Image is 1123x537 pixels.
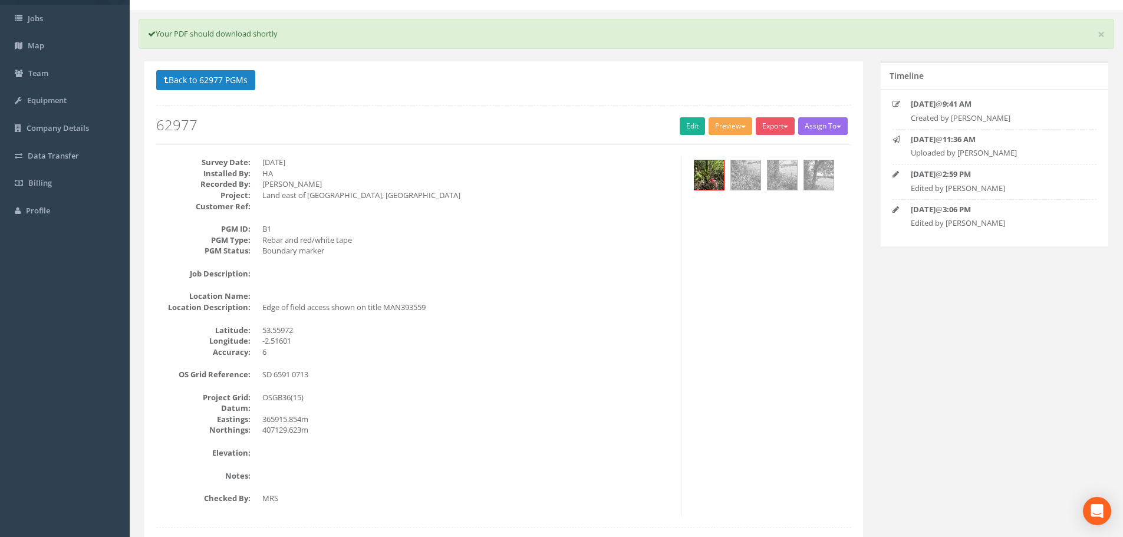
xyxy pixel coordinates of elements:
[943,98,971,109] strong: 9:41 AM
[262,245,673,256] dd: Boundary marker
[27,95,67,106] span: Equipment
[262,190,673,201] dd: Land east of [GEOGRAPHIC_DATA], [GEOGRAPHIC_DATA]
[28,68,48,78] span: Team
[911,169,936,179] strong: [DATE]
[890,71,924,80] h5: Timeline
[156,190,251,201] dt: Project:
[156,447,251,459] dt: Elevation:
[156,179,251,190] dt: Recorded By:
[262,493,673,504] dd: MRS
[27,123,89,133] span: Company Details
[680,117,705,135] a: Edit
[156,302,251,313] dt: Location Description:
[156,335,251,347] dt: Longitude:
[804,160,834,190] img: b4194075-6f40-d510-001a-6c6ab6fef446_a71e1f4f-414c-d725-c64c-e0a8b4a663ba_thumb.jpg
[262,414,673,425] dd: 365915.854m
[262,179,673,190] dd: [PERSON_NAME]
[943,169,971,179] strong: 2:59 PM
[911,147,1078,159] p: Uploaded by [PERSON_NAME]
[911,204,936,215] strong: [DATE]
[156,291,251,302] dt: Location Name:
[156,168,251,179] dt: Installed By:
[798,117,848,135] button: Assign To
[156,70,255,90] button: Back to 62977 PGMs
[911,204,1078,215] p: @
[28,13,43,24] span: Jobs
[156,117,851,133] h2: 62977
[156,268,251,279] dt: Job Description:
[262,168,673,179] dd: HA
[911,98,1078,110] p: @
[1083,497,1111,525] div: Open Intercom Messenger
[731,160,760,190] img: b4194075-6f40-d510-001a-6c6ab6fef446_f627ea49-a73d-3c45-5680-0016d75501cf_thumb.jpg
[156,470,251,482] dt: Notes:
[28,150,79,161] span: Data Transfer
[156,424,251,436] dt: Northings:
[156,493,251,504] dt: Checked By:
[911,218,1078,229] p: Edited by [PERSON_NAME]
[709,117,752,135] button: Preview
[28,40,44,51] span: Map
[262,392,673,403] dd: OSGB36(15)
[156,369,251,380] dt: OS Grid Reference:
[156,223,251,235] dt: PGM ID:
[156,245,251,256] dt: PGM Status:
[768,160,797,190] img: b4194075-6f40-d510-001a-6c6ab6fef446_ef2da314-2aa1-8791-6566-b6d366a9996e_thumb.jpg
[911,98,936,109] strong: [DATE]
[756,117,795,135] button: Export
[262,424,673,436] dd: 407129.623m
[943,134,976,144] strong: 11:36 AM
[156,157,251,168] dt: Survey Date:
[26,205,50,216] span: Profile
[156,235,251,246] dt: PGM Type:
[1098,28,1105,41] a: ×
[911,113,1078,124] p: Created by [PERSON_NAME]
[156,403,251,414] dt: Datum:
[156,201,251,212] dt: Customer Ref:
[943,204,971,215] strong: 3:06 PM
[139,19,1114,49] div: Your PDF should download shortly
[156,414,251,425] dt: Eastings:
[911,134,936,144] strong: [DATE]
[262,157,673,168] dd: [DATE]
[262,302,673,313] dd: Edge of field access shown on title MAN393559
[262,223,673,235] dd: B1
[694,160,724,190] img: b4194075-6f40-d510-001a-6c6ab6fef446_da8ce0a4-e7e1-6bff-261e-77b7a609cd09_thumb.jpg
[911,183,1078,194] p: Edited by [PERSON_NAME]
[262,335,673,347] dd: -2.51601
[262,325,673,336] dd: 53.55972
[156,347,251,358] dt: Accuracy:
[262,235,673,246] dd: Rebar and red/white tape
[911,169,1078,180] p: @
[911,134,1078,145] p: @
[156,325,251,336] dt: Latitude:
[28,177,52,188] span: Billing
[262,347,673,358] dd: 6
[262,369,673,380] dd: SD 6591 0713
[156,392,251,403] dt: Project Grid:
